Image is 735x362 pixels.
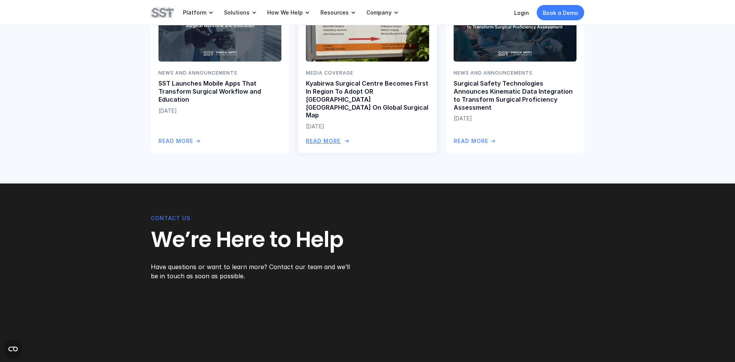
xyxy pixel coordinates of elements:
[158,137,193,145] p: Read More
[158,69,281,76] p: News and Announcements
[151,214,190,222] p: CONTACT US
[543,9,578,17] p: Book a Demo
[224,9,250,16] p: Solutions
[267,9,303,16] p: How We Help
[514,10,529,16] a: Login
[537,5,584,20] a: Book a Demo
[306,80,429,119] p: Kyabirwa Surgical Centre Becomes First In Region To Adopt OR [GEOGRAPHIC_DATA] [GEOGRAPHIC_DATA] ...
[454,80,577,111] p: Surgical Safety Technologies Announces Kinematic Data Integration to Transform Surgical Proficien...
[454,69,577,76] p: News and Announcements
[151,262,352,281] p: Have questions or want to learn more? Contact our team and we’ll be in touch as soon as possible.
[366,9,392,16] p: Company
[320,9,349,16] p: Resources
[306,122,324,130] p: [DATE]
[158,107,177,115] p: [DATE]
[151,227,352,253] h2: We’re Here to Help
[454,137,488,145] p: Read More
[4,340,22,358] button: Open CMP widget
[454,114,472,122] p: [DATE]
[306,137,341,145] p: Read More
[183,9,206,16] p: Platform
[151,6,174,19] img: SST logo
[158,80,281,103] p: SST Launches Mobile Apps That Transform Surgical Workflow and Education
[306,69,429,76] p: Media Coverage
